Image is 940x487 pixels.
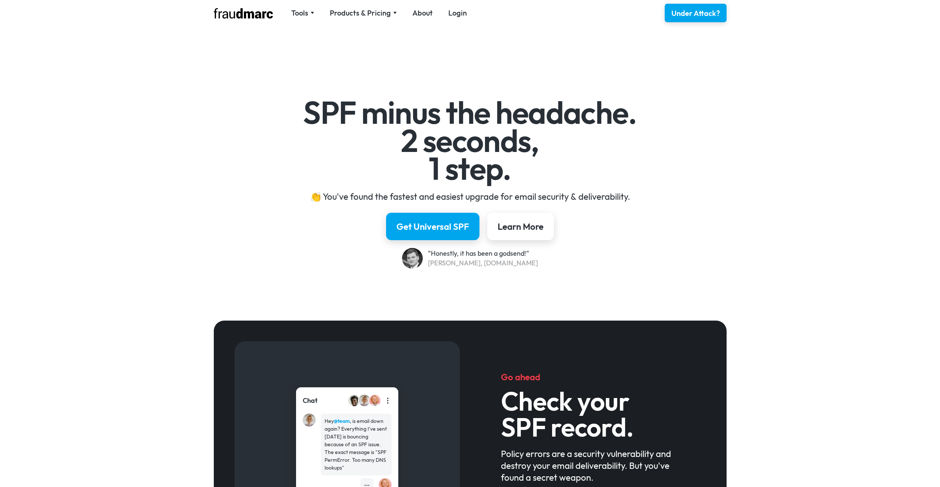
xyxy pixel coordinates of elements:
[501,371,685,383] h5: Go ahead
[671,8,720,19] div: Under Attack?
[291,8,308,18] div: Tools
[412,8,433,18] a: About
[498,221,544,232] div: Learn More
[255,191,685,202] div: 👏 You've found the fastest and easiest upgrade for email security & deliverability.
[428,258,538,268] div: [PERSON_NAME], [DOMAIN_NAME]
[325,417,388,472] div: Hey , is email down again? Everything I've sent [DATE] is bouncing because of an SPF issue. The e...
[303,396,318,405] div: Chat
[501,388,685,440] h3: Check your SPF record.
[334,418,350,424] strong: @team
[501,448,685,483] div: Policy errors are a security vulnerability and destroy your email deliverability. But you've foun...
[665,4,727,22] a: Under Attack?
[448,8,467,18] a: Login
[330,8,397,18] div: Products & Pricing
[487,213,554,240] a: Learn More
[386,213,479,240] a: Get Universal SPF
[255,99,685,183] h1: SPF minus the headache. 2 seconds, 1 step.
[428,249,538,258] div: “Honestly, it has been a godsend!”
[330,8,391,18] div: Products & Pricing
[291,8,314,18] div: Tools
[396,221,469,232] div: Get Universal SPF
